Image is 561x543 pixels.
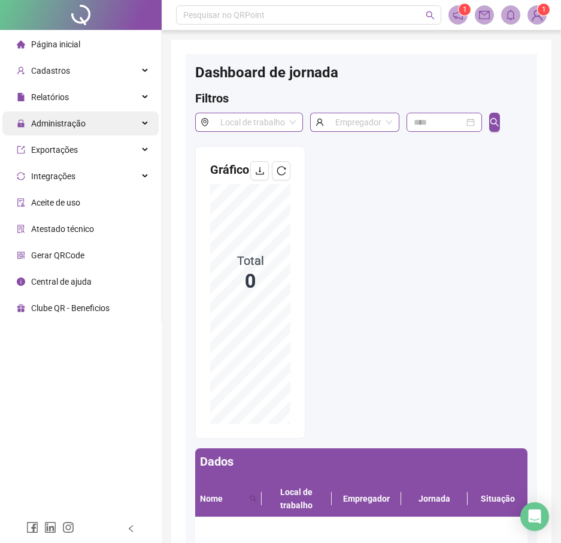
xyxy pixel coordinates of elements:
span: search [247,490,259,508]
th: Jornada [401,481,468,517]
span: Relatórios [31,92,69,102]
span: search [426,11,435,20]
span: Clube QR - Beneficios [31,303,110,313]
span: export [17,146,25,154]
span: info-circle [17,277,25,286]
span: Página inicial [31,40,80,49]
span: Dashboard de jornada [195,64,338,81]
span: instagram [62,521,74,533]
span: environment [195,113,214,132]
span: download [255,166,265,176]
span: qrcode [17,251,25,260]
sup: Atualize o seu contato no menu Meus Dados [538,4,550,16]
span: Cadastros [31,66,70,76]
span: home [17,40,25,49]
th: Local de trabalho [262,481,332,517]
span: audit [17,198,25,207]
span: gift [17,304,25,312]
span: file [17,93,25,101]
span: search [490,117,499,127]
span: sync [17,172,25,180]
span: facebook [26,521,38,533]
span: Aceite de uso [31,198,80,207]
span: Gráfico [210,162,249,177]
span: Exportações [31,145,78,155]
span: bell [505,10,516,20]
th: Empregador [332,481,402,517]
th: Situação [468,481,527,517]
span: Atestado técnico [31,224,94,234]
span: 1 [463,5,467,14]
span: Dados [200,454,234,469]
span: mail [479,10,490,20]
div: Open Intercom Messenger [520,502,549,531]
span: reload [277,166,286,176]
span: Administração [31,119,86,128]
span: 1 [542,5,546,14]
span: linkedin [44,521,56,533]
span: search [250,495,257,502]
span: user [310,113,329,132]
span: user-add [17,67,25,75]
span: Nome [200,492,245,505]
span: Integrações [31,171,75,181]
span: notification [453,10,463,20]
span: lock [17,119,25,128]
span: Filtros [195,91,229,105]
span: Gerar QRCode [31,251,84,260]
sup: 1 [459,4,471,16]
span: Central de ajuda [31,277,92,286]
span: left [127,524,135,533]
span: solution [17,225,25,233]
img: 83093 [528,6,546,24]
